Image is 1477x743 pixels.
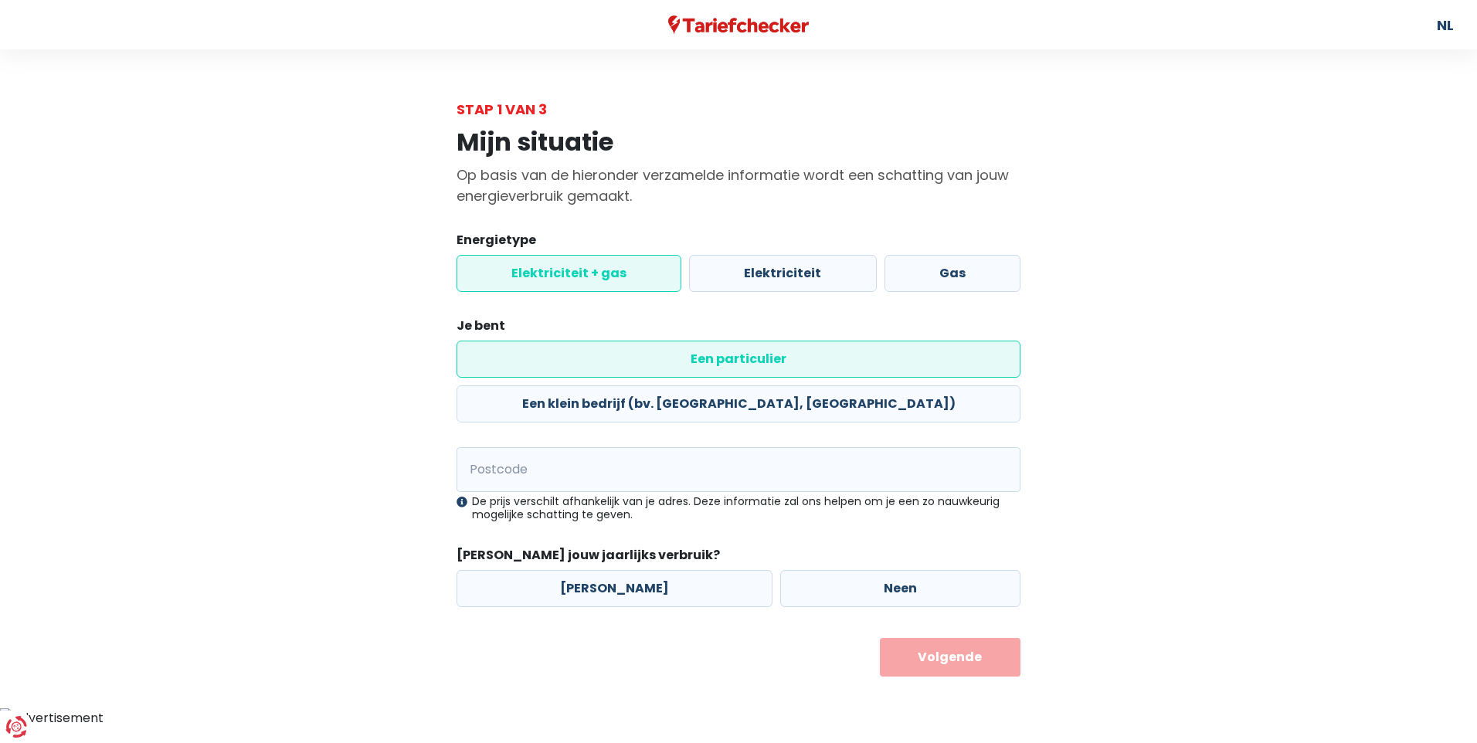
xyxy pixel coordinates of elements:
p: Op basis van de hieronder verzamelde informatie wordt een schatting van jouw energieverbruik gema... [457,165,1020,206]
label: Een particulier [457,341,1020,378]
button: Volgende [880,638,1021,677]
legend: Je bent [457,317,1020,341]
label: Gas [885,255,1020,292]
label: Een klein bedrijf (bv. [GEOGRAPHIC_DATA], [GEOGRAPHIC_DATA]) [457,385,1020,422]
label: [PERSON_NAME] [457,570,772,607]
legend: [PERSON_NAME] jouw jaarlijks verbruik? [457,546,1020,570]
div: Stap 1 van 3 [457,99,1020,120]
div: De prijs verschilt afhankelijk van je adres. Deze informatie zal ons helpen om je een zo nauwkeur... [457,495,1020,521]
h1: Mijn situatie [457,127,1020,157]
label: Elektriciteit [689,255,876,292]
img: Tariefchecker logo [668,15,809,35]
label: Elektriciteit + gas [457,255,681,292]
input: 1000 [457,447,1020,492]
label: Neen [780,570,1020,607]
legend: Energietype [457,231,1020,255]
